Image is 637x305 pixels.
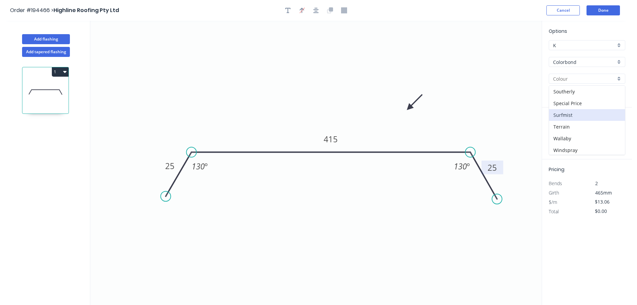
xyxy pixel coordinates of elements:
[488,162,497,173] tspan: 25
[595,180,598,186] span: 2
[549,189,559,196] span: Girth
[22,34,70,44] button: Add flashing
[546,5,580,15] button: Cancel
[54,6,119,14] span: Highline Roofing Pty Ltd
[467,161,470,172] tspan: º
[324,134,338,145] tspan: 415
[549,109,625,121] div: Surfmist
[192,161,205,172] tspan: 130
[10,6,54,14] span: Order #194466 >
[549,166,564,173] span: Pricing
[587,5,620,15] button: Done
[454,161,467,172] tspan: 130
[549,199,557,205] span: $/m
[549,208,559,215] span: Total
[553,42,616,49] input: Price level
[205,161,208,172] tspan: º
[52,67,69,77] button: 1
[549,144,625,156] div: Windspray
[549,180,562,186] span: Bends
[549,86,625,97] div: Southerly
[553,59,616,66] input: Material
[549,97,625,109] div: Special Price
[553,75,616,82] input: Colour
[595,189,612,196] span: 465mm
[549,121,625,133] div: Terrain
[549,133,625,144] div: Wallaby
[90,21,542,305] svg: 0
[22,47,70,57] button: Add tapered flashing
[549,28,567,34] span: Options
[165,160,175,171] tspan: 25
